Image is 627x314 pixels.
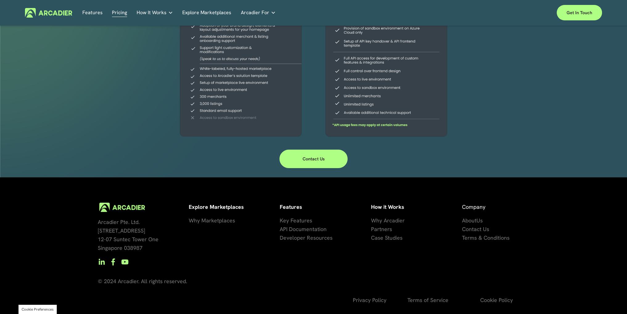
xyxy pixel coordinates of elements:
[374,225,392,233] span: artners
[182,8,231,18] a: Explore Marketplaces
[280,233,332,242] a: Developer Resources
[280,217,312,224] span: Key Features
[82,8,103,18] a: Features
[279,150,348,168] a: Contact Us
[280,203,302,210] strong: Features
[371,225,374,233] span: P
[280,234,332,241] span: Developer Resources
[280,216,312,225] a: Key Features
[462,233,509,242] a: Terms & Conditions
[109,258,117,266] a: Facebook
[462,217,476,224] span: About
[462,203,485,210] span: Company
[98,278,187,285] span: © 2024 Arcadier. All rights reserved.
[378,234,402,241] span: se Studies
[596,284,627,314] iframe: Chat Widget
[462,225,489,233] span: Contact Us
[189,217,235,224] span: Why Marketplaces
[98,218,159,251] span: Arcadier Pte. Ltd. [STREET_ADDRESS] 12-07 Suntec Tower One Singapore 038987
[371,225,374,233] a: P
[121,258,129,266] a: YouTube
[407,296,448,304] span: Terms of Service
[378,233,402,242] a: se Studies
[476,217,483,224] span: Us
[557,5,602,20] a: Get in touch
[25,8,72,18] img: Arcadier
[189,216,235,225] a: Why Marketplaces
[371,234,378,241] span: Ca
[280,225,327,233] a: API Documentation
[371,203,404,210] strong: How it Works
[353,296,386,304] a: Privacy Policy
[462,234,509,241] span: Terms & Conditions
[462,216,476,225] a: About
[137,8,173,18] a: folder dropdown
[407,296,448,304] a: Terms of Service
[241,8,276,18] a: folder dropdown
[241,8,269,17] span: Arcadier For
[374,225,392,233] a: artners
[371,216,405,225] a: Why Arcadier
[371,233,378,242] a: Ca
[112,8,127,18] a: Pricing
[353,296,386,304] span: Privacy Policy
[480,296,513,304] a: Cookie Policy
[371,217,405,224] span: Why Arcadier
[189,203,244,210] strong: Explore Marketplaces
[480,296,513,304] span: Cookie Policy
[462,225,489,233] a: Contact Us
[137,8,167,17] span: How It Works
[98,258,105,266] a: LinkedIn
[280,225,327,233] span: API Documentation
[19,305,57,314] section: Manage previously selected cookie options
[22,307,54,312] button: Cookie Preferences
